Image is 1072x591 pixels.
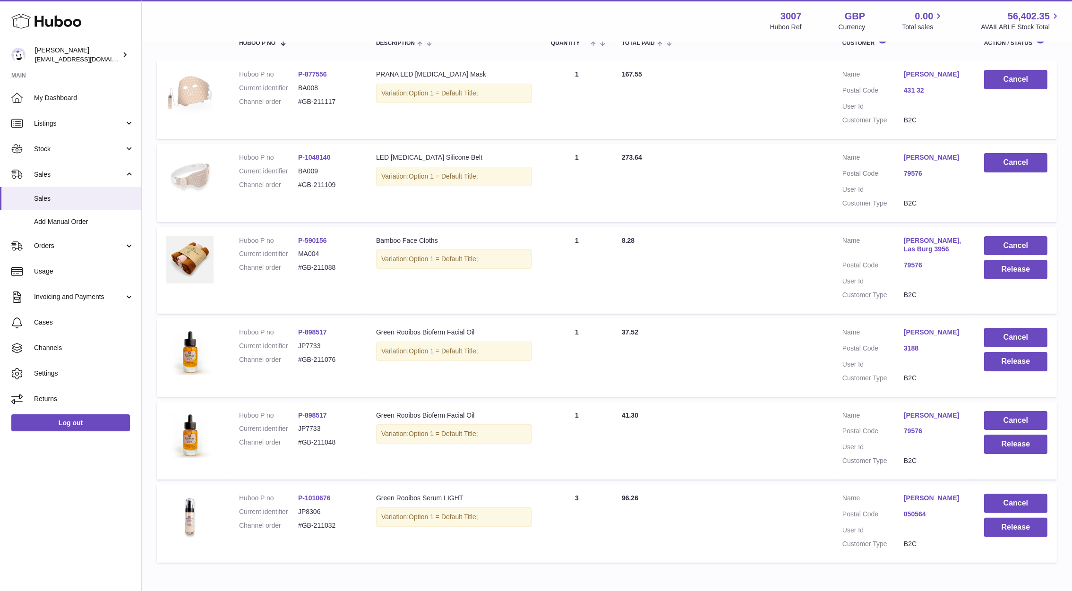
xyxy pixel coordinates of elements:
[842,328,904,339] dt: Name
[376,70,532,79] div: PRANA LED [MEDICAL_DATA] Mask
[376,507,532,527] div: Variation:
[409,172,478,180] span: Option 1 = Default Title;
[904,540,965,548] dd: B2C
[376,40,415,46] span: Description
[902,10,944,32] a: 0.00 Total sales
[842,116,904,125] dt: Customer Type
[298,355,357,364] dd: #GB-211076
[239,438,298,447] dt: Channel order
[34,119,124,128] span: Listings
[904,199,965,208] dd: B2C
[298,507,357,516] dd: JP8306
[904,261,965,270] a: 79576
[842,199,904,208] dt: Customer Type
[298,167,357,176] dd: BA009
[298,70,327,78] a: P-877556
[622,40,655,46] span: Total paid
[984,352,1047,371] button: Release
[904,456,965,465] dd: B2C
[904,169,965,178] a: 79576
[239,153,298,162] dt: Huboo P no
[904,70,965,79] a: [PERSON_NAME]
[904,494,965,503] a: [PERSON_NAME]
[904,328,965,337] a: [PERSON_NAME]
[409,430,478,437] span: Option 1 = Default Title;
[239,507,298,516] dt: Current identifier
[842,236,904,257] dt: Name
[842,443,904,452] dt: User Id
[984,70,1047,89] button: Cancel
[541,318,612,397] td: 1
[239,249,298,258] dt: Current identifier
[298,342,357,351] dd: JP7733
[541,402,612,480] td: 1
[298,84,357,93] dd: BA008
[298,249,357,258] dd: MA004
[376,167,532,186] div: Variation:
[904,153,965,162] a: [PERSON_NAME]
[904,344,965,353] a: 3188
[376,84,532,103] div: Variation:
[904,236,965,254] a: [PERSON_NAME], Las Burg 3956
[298,411,327,419] a: P-898517
[239,236,298,245] dt: Huboo P no
[842,411,904,422] dt: Name
[842,86,904,97] dt: Postal Code
[984,153,1047,172] button: Cancel
[842,70,904,81] dt: Name
[166,70,214,117] img: 30071704385433.jpg
[298,438,357,447] dd: #GB-211048
[409,347,478,355] span: Option 1 = Default Title;
[239,424,298,433] dt: Current identifier
[842,494,904,505] dt: Name
[842,526,904,535] dt: User Id
[239,84,298,93] dt: Current identifier
[541,144,612,222] td: 1
[842,456,904,465] dt: Customer Type
[622,237,635,244] span: 8.28
[34,343,134,352] span: Channels
[239,411,298,420] dt: Huboo P no
[780,10,802,23] strong: 3007
[409,255,478,263] span: Option 1 = Default Title;
[409,89,478,97] span: Option 1 = Default Title;
[842,261,904,272] dt: Postal Code
[34,394,134,403] span: Returns
[839,23,866,32] div: Currency
[239,167,298,176] dt: Current identifier
[34,267,134,276] span: Usage
[770,23,802,32] div: Huboo Ref
[34,170,124,179] span: Sales
[298,263,357,272] dd: #GB-211088
[35,46,120,64] div: [PERSON_NAME]
[239,263,298,272] dt: Channel order
[984,494,1047,513] button: Cancel
[541,484,612,563] td: 3
[842,185,904,194] dt: User Id
[622,494,638,502] span: 96.26
[239,180,298,189] dt: Channel order
[239,355,298,364] dt: Channel order
[166,494,214,541] img: image-swatches-1_4_1726229247632-1726229547.jpg
[915,10,934,23] span: 0.00
[376,494,532,503] div: Green Rooibos Serum LIGHT
[842,540,904,548] dt: Customer Type
[904,291,965,300] dd: B2C
[298,328,327,336] a: P-898517
[34,217,134,226] span: Add Manual Order
[34,194,134,203] span: Sales
[166,328,214,375] img: pic-2.jpg
[541,227,612,314] td: 1
[298,180,357,189] dd: #GB-211109
[239,40,275,46] span: Huboo P no
[981,10,1061,32] a: 56,402.35 AVAILABLE Stock Total
[981,23,1061,32] span: AVAILABLE Stock Total
[11,48,26,62] img: bevmay@maysama.com
[541,60,612,139] td: 1
[34,241,124,250] span: Orders
[984,411,1047,430] button: Cancel
[298,424,357,433] dd: JP7733
[622,154,642,161] span: 273.64
[298,154,331,161] a: P-1048140
[622,411,638,419] span: 41.30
